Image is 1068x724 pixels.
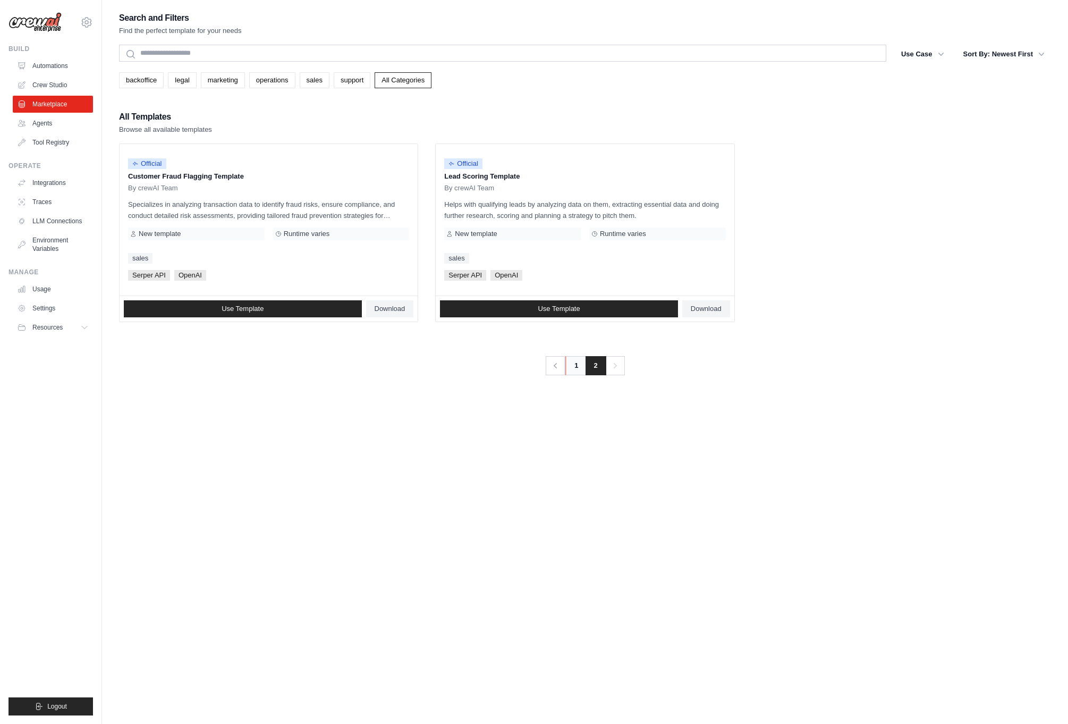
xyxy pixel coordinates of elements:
[538,305,580,313] span: Use Template
[957,45,1051,64] button: Sort By: Newest First
[375,72,431,88] a: All Categories
[13,193,93,211] a: Traces
[334,72,370,88] a: support
[545,356,624,375] nav: Pagination
[119,26,242,36] p: Find the perfect template for your needs
[168,72,196,88] a: legal
[366,300,414,317] a: Download
[9,162,93,170] div: Operate
[222,305,264,313] span: Use Template
[128,158,166,169] span: Official
[249,72,295,88] a: operations
[895,45,951,64] button: Use Case
[300,72,329,88] a: sales
[600,230,646,238] span: Runtime varies
[444,270,486,281] span: Serper API
[32,323,63,332] span: Resources
[13,77,93,94] a: Crew Studio
[119,124,212,135] p: Browse all available templates
[128,199,409,221] p: Specializes in analyzing transaction data to identify fraud risks, ensure compliance, and conduct...
[490,270,522,281] span: OpenAI
[455,230,497,238] span: New template
[13,57,93,74] a: Automations
[440,300,678,317] a: Use Template
[9,12,62,32] img: Logo
[119,11,242,26] h2: Search and Filters
[128,253,152,264] a: sales
[444,253,469,264] a: sales
[444,158,482,169] span: Official
[9,268,93,276] div: Manage
[119,72,164,88] a: backoffice
[128,184,178,192] span: By crewAI Team
[174,270,206,281] span: OpenAI
[9,45,93,53] div: Build
[201,72,245,88] a: marketing
[9,697,93,715] button: Logout
[375,305,405,313] span: Download
[682,300,730,317] a: Download
[691,305,722,313] span: Download
[13,319,93,336] button: Resources
[284,230,330,238] span: Runtime varies
[13,134,93,151] a: Tool Registry
[444,184,494,192] span: By crewAI Team
[444,171,725,182] p: Lead Scoring Template
[13,96,93,113] a: Marketplace
[128,171,409,182] p: Customer Fraud Flagging Template
[47,702,67,711] span: Logout
[13,213,93,230] a: LLM Connections
[139,230,181,238] span: New template
[13,115,93,132] a: Agents
[119,110,212,124] h2: All Templates
[586,356,606,375] span: 2
[128,270,170,281] span: Serper API
[444,199,725,221] p: Helps with qualifying leads by analyzing data on them, extracting essential data and doing furthe...
[13,232,93,257] a: Environment Variables
[124,300,362,317] a: Use Template
[13,174,93,191] a: Integrations
[13,300,93,317] a: Settings
[13,281,93,298] a: Usage
[565,356,587,375] a: 1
